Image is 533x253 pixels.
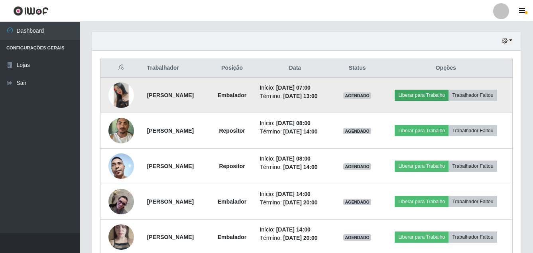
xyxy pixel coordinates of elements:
[276,84,311,91] time: [DATE] 07:00
[283,199,318,206] time: [DATE] 20:00
[147,92,194,98] strong: [PERSON_NAME]
[260,226,330,234] li: Início:
[395,196,448,207] button: Liberar para Trabalho
[209,59,255,78] th: Posição
[335,59,380,78] th: Status
[395,125,448,136] button: Liberar para Trabalho
[147,127,194,134] strong: [PERSON_NAME]
[219,163,245,169] strong: Repositor
[147,234,194,240] strong: [PERSON_NAME]
[343,199,371,205] span: AGENDADO
[283,235,318,241] time: [DATE] 20:00
[448,196,497,207] button: Trabalhador Faltou
[448,161,497,172] button: Trabalhador Faltou
[343,234,371,241] span: AGENDADO
[218,92,246,98] strong: Embalador
[276,226,311,233] time: [DATE] 14:00
[147,163,194,169] strong: [PERSON_NAME]
[276,191,311,197] time: [DATE] 14:00
[260,84,330,92] li: Início:
[380,59,513,78] th: Opções
[218,234,246,240] strong: Embalador
[260,127,330,136] li: Término:
[218,198,246,205] strong: Embalador
[108,139,134,193] img: 1744826820046.jpeg
[260,119,330,127] li: Início:
[395,231,448,243] button: Liberar para Trabalho
[343,128,371,134] span: AGENDADO
[260,234,330,242] li: Término:
[108,189,134,214] img: 1732812097920.jpeg
[343,92,371,99] span: AGENDADO
[395,161,448,172] button: Liberar para Trabalho
[395,90,448,101] button: Liberar para Trabalho
[276,120,311,126] time: [DATE] 08:00
[260,163,330,171] li: Término:
[260,198,330,207] li: Término:
[276,155,311,162] time: [DATE] 08:00
[260,92,330,100] li: Término:
[283,128,318,135] time: [DATE] 14:00
[260,155,330,163] li: Início:
[219,127,245,134] strong: Repositor
[448,125,497,136] button: Trabalhador Faltou
[448,90,497,101] button: Trabalhador Faltou
[448,231,497,243] button: Trabalhador Faltou
[147,198,194,205] strong: [PERSON_NAME]
[13,6,49,16] img: CoreUI Logo
[108,82,134,108] img: 1730588148505.jpeg
[283,93,318,99] time: [DATE] 13:00
[255,59,335,78] th: Data
[108,114,134,147] img: 1737051124467.jpeg
[260,190,330,198] li: Início:
[283,164,318,170] time: [DATE] 14:00
[343,163,371,170] span: AGENDADO
[142,59,209,78] th: Trabalhador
